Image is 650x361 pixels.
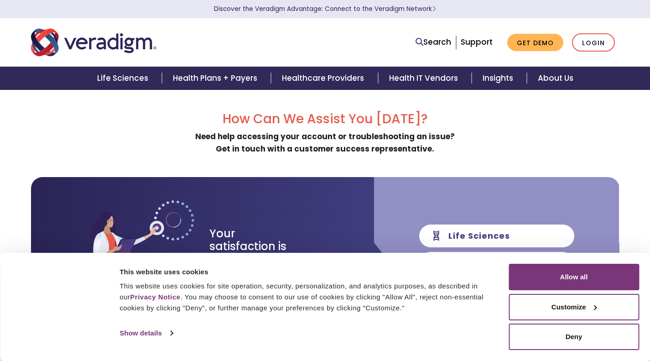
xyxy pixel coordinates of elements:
a: Discover the Veradigm Advantage: Connect to the Veradigm NetworkLearn More [214,5,436,13]
h3: Your satisfaction is our priority [209,227,303,267]
div: This website uses cookies for site operation, security, personalization, and analytics purposes, ... [120,281,498,314]
a: Get Demo [507,34,563,52]
img: Veradigm logo [31,27,156,58]
a: Life Sciences [86,67,162,90]
a: About Us [527,67,584,90]
div: This website uses cookies [120,267,498,277]
a: Search [416,36,451,48]
a: Healthcare Providers [271,67,378,90]
a: Login [572,33,615,52]
strong: Need help accessing your account or troubleshooting an issue? Get in touch with a customer succes... [195,131,455,154]
span: Learn More [432,5,436,13]
button: Allow all [509,264,639,290]
a: Health IT Vendors [378,67,472,90]
a: Insights [472,67,527,90]
a: Privacy Notice [130,293,180,301]
button: Deny [509,324,639,350]
a: Support [461,37,493,47]
a: Health Plans + Payers [162,67,271,90]
h2: How Can We Assist You [DATE]? [31,111,619,127]
a: Show details [120,326,172,340]
button: Customize [509,294,639,320]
